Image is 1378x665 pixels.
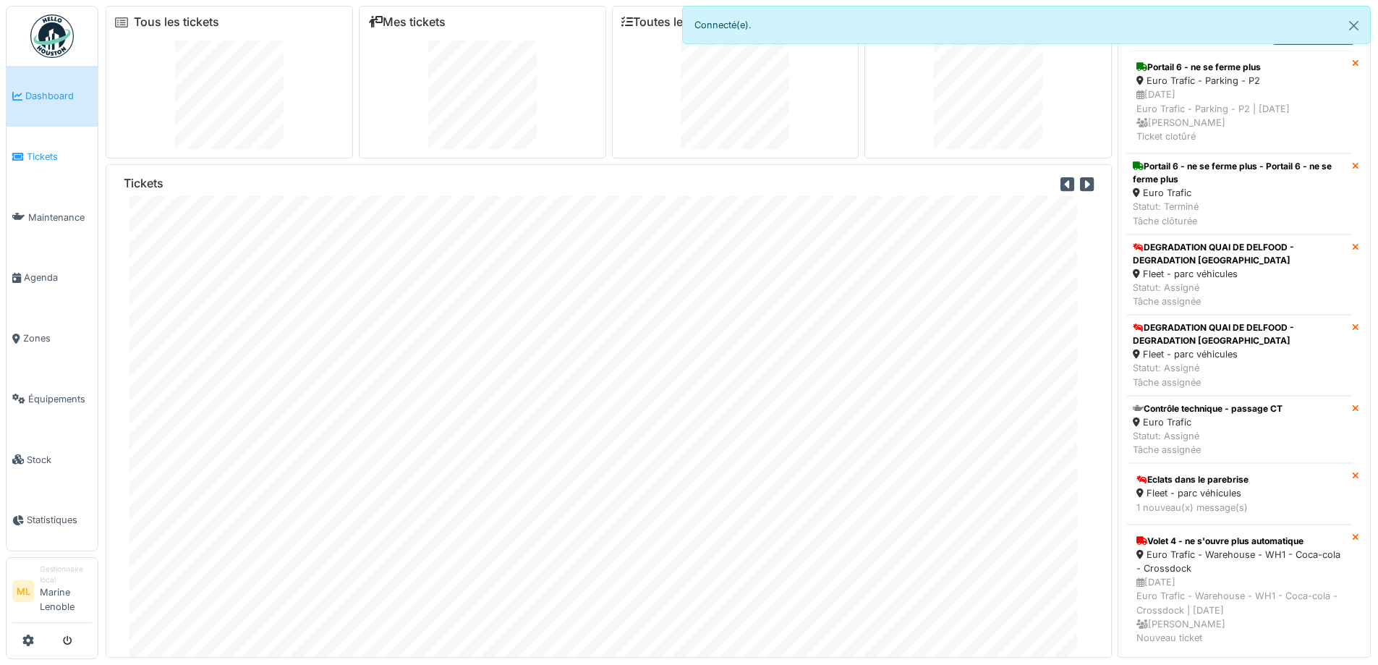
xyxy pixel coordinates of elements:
[1127,234,1352,315] a: DEGRADATION QUAI DE DELFOOD - DEGRADATION [GEOGRAPHIC_DATA] Fleet - parc véhicules Statut: Assign...
[7,429,98,490] a: Stock
[1133,402,1283,415] div: Contrôle technique - passage CT
[1136,548,1343,575] div: Euro Trafic - Warehouse - WH1 - Coca-cola - Crossdock
[1133,281,1346,308] div: Statut: Assigné Tâche assignée
[1337,7,1370,45] button: Close
[24,271,92,284] span: Agenda
[7,490,98,551] a: Statistiques
[1133,160,1346,186] div: Portail 6 - ne se ferme plus - Portail 6 - ne se ferme plus
[27,453,92,467] span: Stock
[40,564,92,619] li: Marine Lenoble
[1136,74,1343,88] div: Euro Trafic - Parking - P2
[1133,361,1346,389] div: Statut: Assigné Tâche assignée
[1127,315,1352,396] a: DEGRADATION QUAI DE DELFOOD - DEGRADATION [GEOGRAPHIC_DATA] Fleet - parc véhicules Statut: Assign...
[1133,415,1283,429] div: Euro Trafic
[368,15,446,29] a: Mes tickets
[12,564,92,623] a: ML Gestionnaire localMarine Lenoble
[1127,396,1352,464] a: Contrôle technique - passage CT Euro Trafic Statut: AssignéTâche assignée
[682,6,1371,44] div: Connecté(e).
[1127,51,1352,153] a: Portail 6 - ne se ferme plus Euro Trafic - Parking - P2 [DATE]Euro Trafic - Parking - P2 | [DATE]...
[40,564,92,586] div: Gestionnaire local
[1133,267,1346,281] div: Fleet - parc véhicules
[1136,575,1343,645] div: [DATE] Euro Trafic - Warehouse - WH1 - Coca-cola - Crossdock | [DATE] [PERSON_NAME] Nouveau ticket
[23,331,92,345] span: Zones
[7,187,98,247] a: Maintenance
[1133,200,1346,227] div: Statut: Terminé Tâche clôturée
[7,369,98,430] a: Équipements
[28,392,92,406] span: Équipements
[28,211,92,224] span: Maintenance
[1136,88,1343,143] div: [DATE] Euro Trafic - Parking - P2 | [DATE] [PERSON_NAME] Ticket clotûré
[7,308,98,369] a: Zones
[27,150,92,164] span: Tickets
[1136,501,1343,514] div: 1 nouveau(x) message(s)
[1136,473,1343,486] div: Eclats dans le parebrise
[1136,61,1343,74] div: Portail 6 - ne se ferme plus
[7,247,98,308] a: Agenda
[1133,347,1346,361] div: Fleet - parc véhicules
[25,89,92,103] span: Dashboard
[1136,535,1343,548] div: Volet 4 - ne s'ouvre plus automatique
[1133,241,1346,267] div: DEGRADATION QUAI DE DELFOOD - DEGRADATION [GEOGRAPHIC_DATA]
[134,15,219,29] a: Tous les tickets
[124,177,163,190] h6: Tickets
[1133,321,1346,347] div: DEGRADATION QUAI DE DELFOOD - DEGRADATION [GEOGRAPHIC_DATA]
[27,513,92,527] span: Statistiques
[7,66,98,127] a: Dashboard
[1127,153,1352,234] a: Portail 6 - ne se ferme plus - Portail 6 - ne se ferme plus Euro Trafic Statut: TerminéTâche clôt...
[621,15,729,29] a: Toutes les tâches
[1127,463,1352,524] a: Eclats dans le parebrise Fleet - parc véhicules 1 nouveau(x) message(s)
[12,580,34,602] li: ML
[1133,186,1346,200] div: Euro Trafic
[7,127,98,187] a: Tickets
[1133,429,1283,457] div: Statut: Assigné Tâche assignée
[1136,486,1343,500] div: Fleet - parc véhicules
[1127,525,1352,655] a: Volet 4 - ne s'ouvre plus automatique Euro Trafic - Warehouse - WH1 - Coca-cola - Crossdock [DATE...
[30,14,74,58] img: Badge_color-CXgf-gQk.svg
